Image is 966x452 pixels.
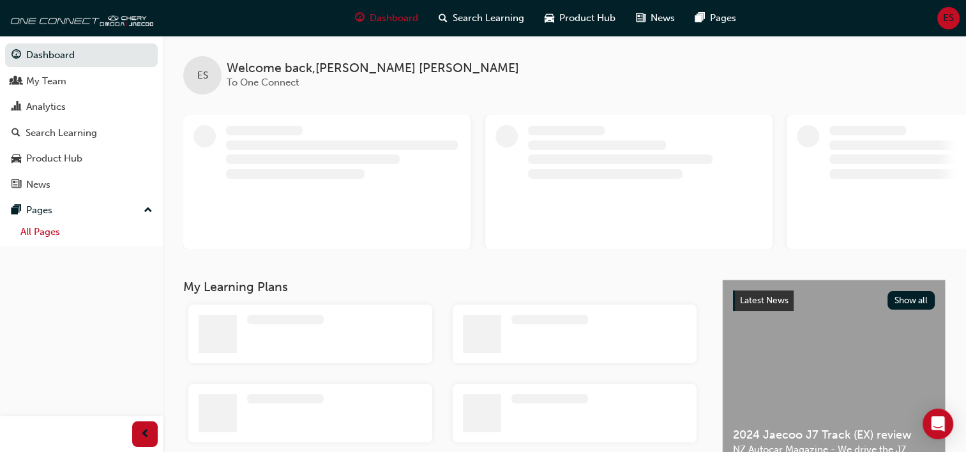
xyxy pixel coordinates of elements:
span: guage-icon [11,50,21,61]
div: Product Hub [26,151,82,166]
span: people-icon [11,76,21,87]
span: Product Hub [559,11,615,26]
button: Pages [5,199,158,222]
span: news-icon [636,10,645,26]
span: up-icon [144,202,153,219]
button: Show all [887,291,935,310]
span: ES [197,68,208,83]
button: ES [937,7,960,29]
a: search-iconSearch Learning [428,5,534,31]
span: car-icon [545,10,554,26]
a: car-iconProduct Hub [534,5,626,31]
div: Search Learning [26,126,97,140]
span: Search Learning [453,11,524,26]
a: Analytics [5,95,158,119]
img: oneconnect [6,5,153,31]
div: Open Intercom Messenger [923,409,953,439]
a: news-iconNews [626,5,685,31]
span: news-icon [11,179,21,191]
a: News [5,173,158,197]
h3: My Learning Plans [183,280,702,294]
div: News [26,177,50,192]
span: chart-icon [11,102,21,113]
div: My Team [26,74,66,89]
span: 2024 Jaecoo J7 Track (EX) review [733,428,935,442]
span: Latest News [740,295,789,306]
div: Analytics [26,100,66,114]
span: car-icon [11,153,21,165]
span: Pages [710,11,736,26]
a: Dashboard [5,43,158,67]
a: pages-iconPages [685,5,746,31]
a: guage-iconDashboard [345,5,428,31]
a: Latest NewsShow all [733,290,935,311]
span: Dashboard [370,11,418,26]
span: prev-icon [140,426,150,442]
div: Pages [26,203,52,218]
span: guage-icon [355,10,365,26]
a: My Team [5,70,158,93]
span: News [651,11,675,26]
span: pages-icon [695,10,705,26]
a: Product Hub [5,147,158,170]
button: DashboardMy TeamAnalyticsSearch LearningProduct HubNews [5,41,158,199]
a: Search Learning [5,121,158,145]
span: search-icon [439,10,448,26]
span: pages-icon [11,205,21,216]
span: ES [943,11,954,26]
span: To One Connect [227,77,299,88]
span: Welcome back , [PERSON_NAME] [PERSON_NAME] [227,61,519,76]
a: All Pages [15,222,158,242]
span: search-icon [11,128,20,139]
